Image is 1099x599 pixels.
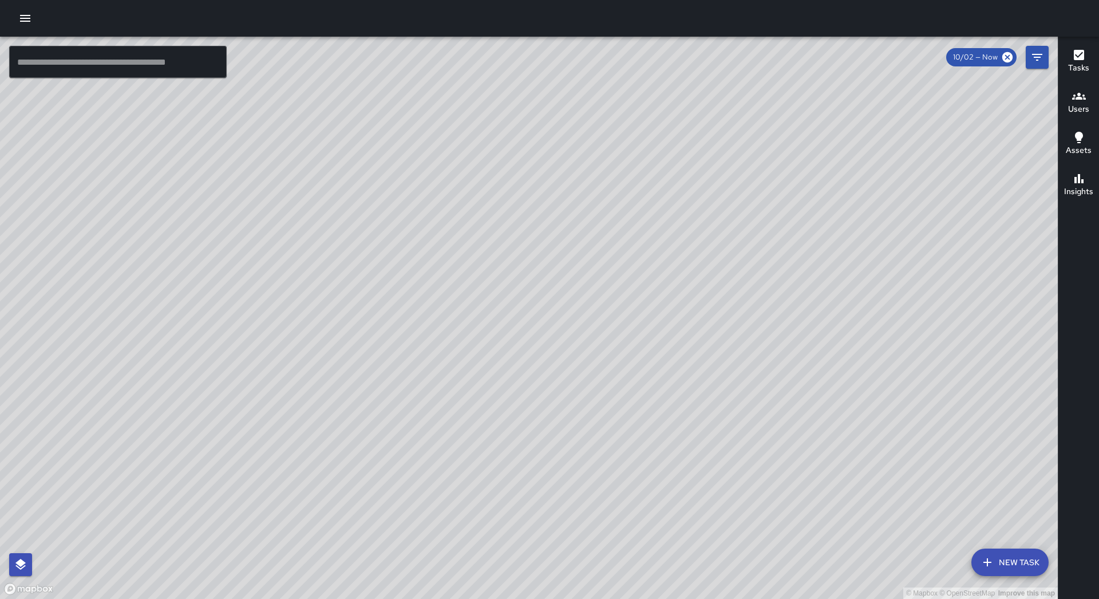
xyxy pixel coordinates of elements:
[1066,144,1092,157] h6: Assets
[1064,186,1093,198] h6: Insights
[1026,46,1049,69] button: Filters
[1068,62,1089,74] h6: Tasks
[946,52,1005,63] span: 10/02 — Now
[1058,82,1099,124] button: Users
[971,549,1049,576] button: New Task
[1058,41,1099,82] button: Tasks
[1058,124,1099,165] button: Assets
[946,48,1017,66] div: 10/02 — Now
[1058,165,1099,206] button: Insights
[1068,103,1089,116] h6: Users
